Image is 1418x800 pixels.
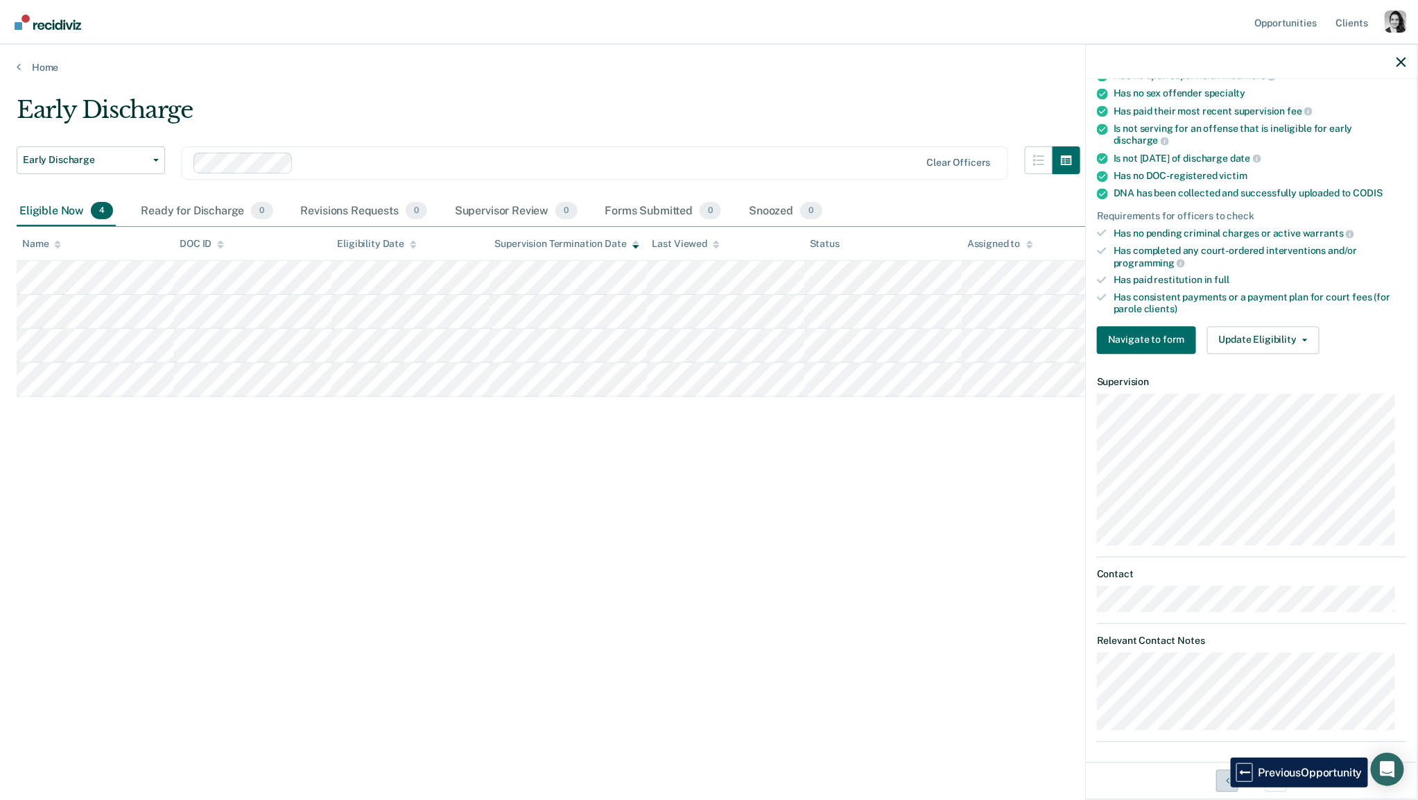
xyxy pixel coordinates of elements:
[251,202,273,220] span: 0
[1114,275,1406,287] div: Has paid restitution in
[1114,170,1406,182] div: Has no DOC-registered
[23,154,148,166] span: Early Discharge
[1220,170,1247,181] span: victim
[1097,635,1406,647] dt: Relevant Contact Notes
[337,238,417,250] div: Eligibility Date
[1097,569,1406,581] dt: Contact
[1288,105,1313,117] span: fee
[555,202,577,220] span: 0
[17,61,1401,74] a: Home
[406,202,427,220] span: 0
[1265,769,1287,792] button: Next Opportunity
[22,238,61,250] div: Name
[15,15,81,30] img: Recidiviz
[1230,153,1261,164] span: date
[1354,187,1383,198] span: CODIS
[17,196,116,227] div: Eligible Now
[1303,228,1354,239] span: warrants
[17,96,1080,135] div: Early Discharge
[1097,210,1406,222] div: Requirements for officers to check
[1114,123,1406,146] div: Is not serving for an offense that is ineligible for early
[927,157,991,169] div: Clear officers
[1216,769,1238,792] button: Previous Opportunity
[1114,187,1406,199] div: DNA has been collected and successfully uploaded to
[1385,10,1407,33] button: Profile dropdown button
[746,196,824,227] div: Snoozed
[700,202,721,220] span: 0
[1097,326,1202,354] a: Navigate to form link
[91,202,113,220] span: 4
[1114,105,1406,118] div: Has paid their most recent supervision
[800,202,822,220] span: 0
[1204,88,1245,99] span: specialty
[810,238,840,250] div: Status
[298,196,430,227] div: Revisions Requests
[1207,326,1320,354] button: Update Eligibility
[1097,376,1406,388] dt: Supervision
[1097,326,1196,354] button: Navigate to form
[1114,228,1406,240] div: Has no pending criminal charges or active
[1114,153,1406,165] div: Is not [DATE] of discharge
[138,196,275,227] div: Ready for Discharge
[1371,753,1404,786] div: Open Intercom Messenger
[495,238,639,250] div: Supervision Termination Date
[1114,135,1169,146] span: discharge
[1223,71,1277,82] span: modifiers
[1215,275,1229,286] span: full
[1086,762,1417,799] div: 4 / 4
[1114,246,1406,269] div: Has completed any court-ordered interventions and/or
[967,238,1032,250] div: Assigned to
[1114,292,1406,316] div: Has consistent payments or a payment plan for court fees (for parole
[452,196,580,227] div: Supervisor Review
[652,238,720,250] div: Last Viewed
[1114,257,1185,269] span: programming
[180,238,224,250] div: DOC ID
[1144,303,1177,314] span: clients)
[1114,88,1406,100] div: Has no sex offender
[603,196,725,227] div: Forms Submitted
